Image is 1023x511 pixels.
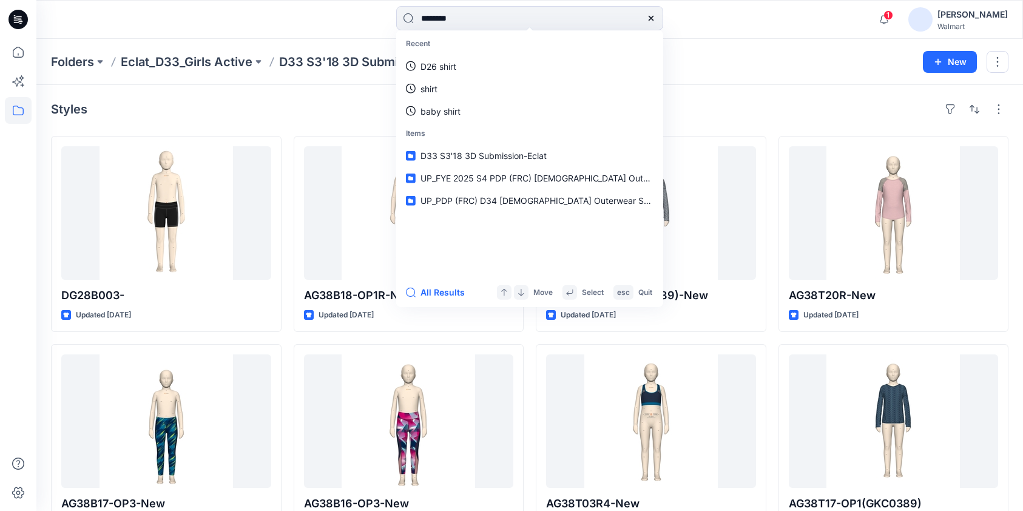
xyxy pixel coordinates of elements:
[789,354,999,488] a: AG38T17-OP1(GKC0389)
[883,10,893,20] span: 1
[803,309,859,322] p: Updated [DATE]
[638,286,652,299] p: Quit
[304,146,514,280] a: AG38B18-OP1R-New
[420,59,456,72] p: D26 shirt
[420,82,437,95] p: shirt
[399,167,661,189] a: UP_FYE 2025 S4 PDP (FRC) [DEMOGRAPHIC_DATA] Outerwear Swiss Tech
[908,7,933,32] img: avatar
[617,286,630,299] p: esc
[304,287,514,304] p: AG38B18-OP1R-New
[399,144,661,167] a: D33 S3'18 3D Submission-Eclat
[789,287,999,304] p: AG38T20R-New
[279,53,463,70] p: D33 S3'18 3D Submission-Eclat
[789,146,999,280] a: AG38T20R-New
[61,287,271,304] p: DG28B003-
[923,51,977,73] button: New
[304,354,514,488] a: AG38B16-OP3-New
[61,354,271,488] a: AG38B17-OP3-New
[546,354,756,488] a: AG38T03R4-New
[420,151,547,161] span: D33 S3'18 3D Submission-Eclat
[399,122,661,144] p: Items
[319,309,374,322] p: Updated [DATE]
[399,189,661,212] a: UP_PDP (FRC) D34 [DEMOGRAPHIC_DATA] Outerwear Swiss Tech
[533,286,553,299] p: Move
[51,53,94,70] a: Folders
[399,100,661,122] a: baby shirt
[561,309,616,322] p: Updated [DATE]
[420,195,683,206] span: UP_PDP (FRC) D34 [DEMOGRAPHIC_DATA] Outerwear Swiss Tech
[420,173,717,183] span: UP_FYE 2025 S4 PDP (FRC) [DEMOGRAPHIC_DATA] Outerwear Swiss Tech
[937,7,1008,22] div: [PERSON_NAME]
[937,22,1008,31] div: Walmart
[399,33,661,55] p: Recent
[121,53,252,70] a: Eclat_D33_Girls Active
[399,55,661,77] a: D26 shirt
[76,309,131,322] p: Updated [DATE]
[51,102,87,117] h4: Styles
[420,104,461,117] p: baby shirt
[406,285,473,300] button: All Results
[61,146,271,280] a: DG28B003-
[582,286,604,299] p: Select
[399,77,661,100] a: shirt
